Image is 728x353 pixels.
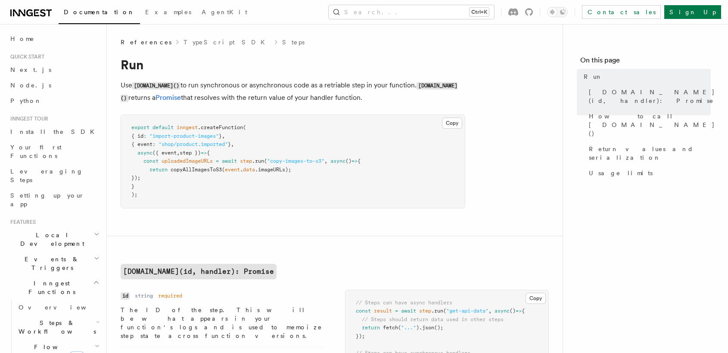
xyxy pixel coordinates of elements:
[156,93,181,102] a: Promise
[488,308,492,314] span: ,
[401,308,416,314] span: await
[184,38,270,46] a: TypeScript SDK
[470,8,489,16] kbd: Ctrl+K
[231,141,234,147] span: ,
[10,66,51,73] span: Next.js
[162,158,213,164] span: uploadedImageURLs
[137,150,152,156] span: async
[171,167,222,173] span: copyAllImagesToS3
[140,3,196,23] a: Examples
[121,57,465,72] h1: Run
[362,316,504,322] span: // Steps should return data used in other steps
[510,308,516,314] span: ()
[7,164,101,188] a: Leveraging Steps
[10,128,100,135] span: Install the SDK
[15,300,101,315] a: Overview
[7,77,101,93] a: Node.js
[152,124,174,130] span: default
[446,308,488,314] span: "get-api-data"
[7,124,101,139] a: Install the SDK
[132,82,180,90] code: [DOMAIN_NAME]()
[7,227,101,251] button: Local Development
[198,124,243,130] span: .createFunction
[580,69,711,84] a: Run
[419,308,431,314] span: step
[585,108,711,141] a: How to call [DOMAIN_NAME]()
[240,167,243,173] span: .
[149,167,168,173] span: return
[431,308,443,314] span: .run
[59,3,140,24] a: Documentation
[324,158,327,164] span: ,
[201,150,207,156] span: =>
[664,5,721,19] a: Sign Up
[177,150,180,156] span: ,
[7,62,101,77] a: Next.js
[131,175,140,181] span: });
[7,139,101,164] a: Your first Functions
[143,133,146,139] span: :
[152,141,156,147] span: :
[10,168,83,183] span: Leveraging Steps
[330,158,345,164] span: async
[7,231,94,248] span: Local Development
[121,79,465,104] p: Use to run synchronous or asynchronous code as a retriable step in your function. returns a that ...
[329,5,494,19] button: Search...Ctrl+K
[121,292,130,300] code: id
[243,124,246,130] span: (
[585,141,711,165] a: Return values and serialization
[362,325,380,331] span: return
[19,304,107,311] span: Overview
[121,82,457,102] code: [DOMAIN_NAME]()
[121,264,277,279] a: [DOMAIN_NAME](id, handler): Promise
[10,82,51,89] span: Node.js
[356,308,371,314] span: const
[10,192,84,207] span: Setting up your app
[7,188,101,212] a: Setting up your app
[589,145,711,162] span: Return values and serialization
[419,325,434,331] span: .json
[516,308,522,314] span: =>
[131,133,143,139] span: { id
[401,325,416,331] span: "..."
[522,308,525,314] span: {
[131,183,134,189] span: }
[7,115,48,122] span: Inngest tour
[131,141,152,147] span: { event
[121,306,324,340] p: The ID of the step. This will be what appears in your function's logs and is used to memoize step...
[443,308,446,314] span: (
[374,308,392,314] span: result
[135,292,153,299] dd: string
[222,133,225,139] span: ,
[131,124,149,130] span: export
[252,158,264,164] span: .run
[10,34,34,43] span: Home
[589,169,653,177] span: Usage limits
[158,292,182,299] dd: required
[589,112,715,138] span: How to call [DOMAIN_NAME]()
[240,158,252,164] span: step
[216,158,219,164] span: =
[152,150,177,156] span: ({ event
[356,333,365,339] span: });
[7,219,36,226] span: Features
[7,255,94,272] span: Events & Triggers
[7,31,101,46] a: Home
[264,158,267,164] span: (
[121,38,171,46] span: References
[228,141,231,147] span: }
[255,167,291,173] span: .imageURLs);
[416,325,419,331] span: )
[219,133,222,139] span: }
[64,9,135,15] span: Documentation
[202,9,247,15] span: AgentKit
[196,3,252,23] a: AgentKit
[10,144,62,159] span: Your first Functions
[15,315,101,339] button: Steps & Workflows
[10,97,42,104] span: Python
[267,158,324,164] span: "copy-images-to-s3"
[180,150,201,156] span: step })
[177,124,198,130] span: inngest
[345,158,352,164] span: ()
